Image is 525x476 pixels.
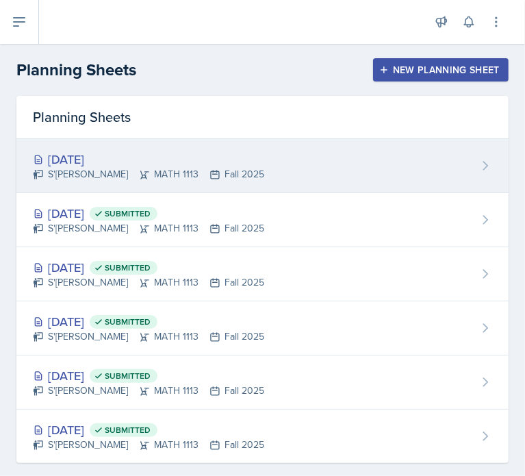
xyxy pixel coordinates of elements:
div: Planning Sheets [16,96,509,139]
div: [DATE] [33,312,264,331]
div: [DATE] [33,258,264,277]
div: S'[PERSON_NAME] MATH 1113 Fall 2025 [33,167,264,181]
div: S'[PERSON_NAME] MATH 1113 Fall 2025 [33,275,264,290]
span: Submitted [105,425,151,436]
div: New Planning Sheet [382,64,500,75]
span: Submitted [105,208,151,219]
div: S'[PERSON_NAME] MATH 1113 Fall 2025 [33,221,264,236]
span: Submitted [105,371,151,381]
div: [DATE] [33,150,264,168]
a: [DATE] S'[PERSON_NAME]MATH 1113Fall 2025 [16,139,509,193]
div: [DATE] [33,421,264,439]
div: S'[PERSON_NAME] MATH 1113 Fall 2025 [33,438,264,452]
div: S'[PERSON_NAME] MATH 1113 Fall 2025 [33,329,264,344]
a: [DATE] Submitted S'[PERSON_NAME]MATH 1113Fall 2025 [16,355,509,410]
span: Submitted [105,262,151,273]
button: New Planning Sheet [373,58,509,82]
a: [DATE] Submitted S'[PERSON_NAME]MATH 1113Fall 2025 [16,247,509,301]
a: [DATE] Submitted S'[PERSON_NAME]MATH 1113Fall 2025 [16,410,509,463]
a: [DATE] Submitted S'[PERSON_NAME]MATH 1113Fall 2025 [16,193,509,247]
span: Submitted [105,316,151,327]
h2: Planning Sheets [16,58,136,82]
div: S'[PERSON_NAME] MATH 1113 Fall 2025 [33,384,264,398]
div: [DATE] [33,204,264,223]
a: [DATE] Submitted S'[PERSON_NAME]MATH 1113Fall 2025 [16,301,509,355]
div: [DATE] [33,366,264,385]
